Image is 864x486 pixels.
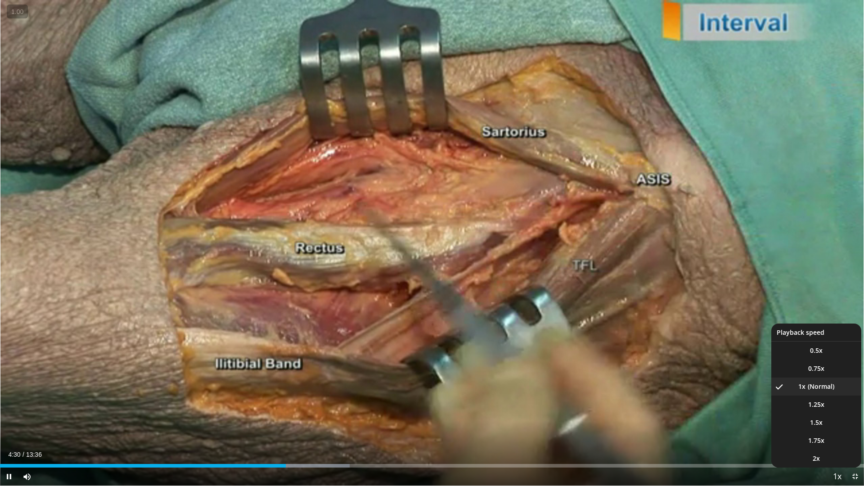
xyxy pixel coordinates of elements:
[18,468,36,486] button: Mute
[808,364,824,373] span: 0.75x
[8,451,20,458] span: 4:30
[810,346,823,355] span: 0.5x
[798,382,805,391] span: 1x
[808,436,824,445] span: 1.75x
[828,468,846,486] button: Playback Rate
[813,454,820,463] span: 2x
[808,400,824,409] span: 1.25x
[846,468,864,486] button: Exit Fullscreen
[26,451,42,458] span: 13:36
[22,451,24,458] span: /
[810,418,823,427] span: 1.5x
